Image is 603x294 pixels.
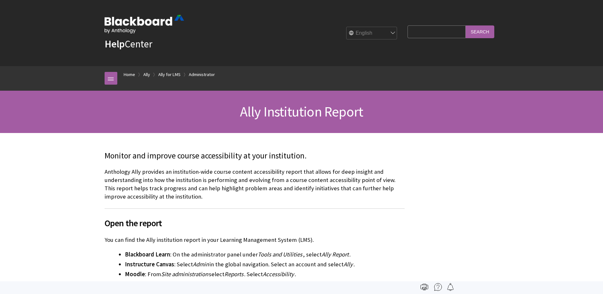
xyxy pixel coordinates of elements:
span: Instructure Canvas [125,261,174,268]
img: Follow this page [447,283,454,291]
select: Site Language Selector [346,27,397,40]
input: Search [466,25,494,38]
span: Tools and Utilities [258,251,302,258]
a: Ally for LMS [158,71,181,79]
li: : From select . Select . [125,270,405,279]
p: Monitor and improve course accessibility at your institution. [105,150,405,162]
span: Moodle [125,270,145,278]
span: Custom Login Page [125,280,176,288]
span: Ally [344,261,353,268]
p: Anthology Ally provides an institution-wide course content accessibility report that allows for d... [105,168,405,201]
p: You can find the Ally institution report in your Learning Management System (LMS). [105,236,405,244]
img: Blackboard by Anthology [105,15,184,33]
span: Site administration [161,270,208,278]
a: Administrator [189,71,215,79]
li: : Select in the global navigation. Select an account and select . [125,260,405,269]
span: Accessibility [263,270,294,278]
span: Admin [193,261,209,268]
span: Blackboard Learn [125,251,170,258]
a: HelpCenter [105,38,152,50]
a: Ally [143,71,150,79]
strong: Help [105,38,125,50]
li: : On the administrator panel under , select . [125,250,405,259]
span: Reports [224,270,243,278]
img: Print [421,283,428,291]
img: More help [434,283,442,291]
span: Open the report [105,216,405,230]
span: Ally Institution Report [240,103,363,120]
span: Ally Report [322,251,349,258]
a: Home [124,71,135,79]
